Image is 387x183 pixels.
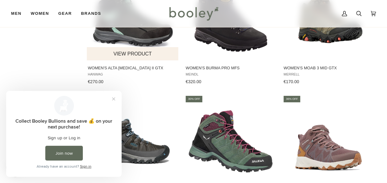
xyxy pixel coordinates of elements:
span: Meindl [186,72,276,76]
div: 36% off [284,96,300,102]
span: Brands [81,10,101,17]
span: €270.00 [88,79,103,84]
span: Gear [58,10,72,17]
span: €320.00 [186,79,201,84]
div: 30% off [186,96,203,102]
span: Men [11,10,22,17]
span: Women [31,10,49,17]
span: €170.00 [284,79,299,84]
iframe: Loyalty program pop-up with offers and actions [6,91,122,177]
img: Booley [167,5,220,22]
span: Women's Moab 3 Mid GTX [284,65,374,71]
span: Hanwag [88,72,178,76]
span: Women's Alta [MEDICAL_DATA] II GTX [88,65,178,71]
button: View product [87,47,178,60]
span: Merrell [284,72,374,76]
span: Women's Burma PRO MFS [186,65,276,71]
